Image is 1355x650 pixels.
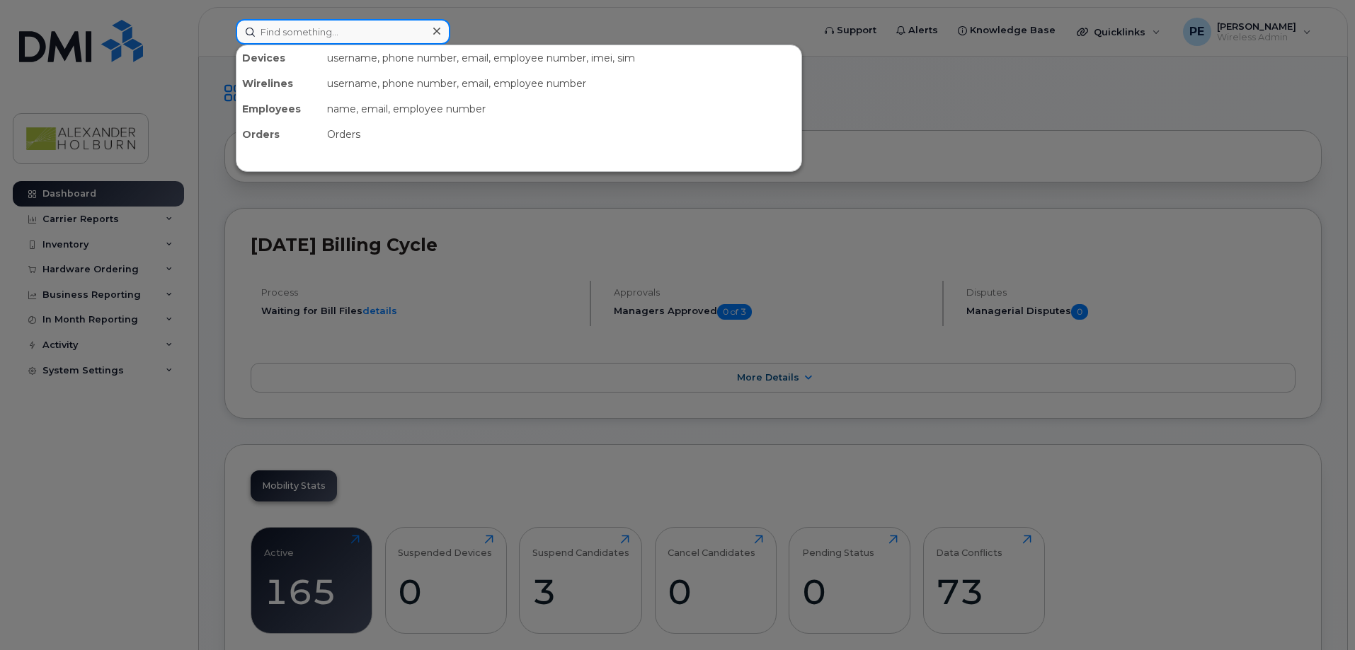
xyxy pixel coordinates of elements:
[321,96,801,122] div: name, email, employee number
[321,71,801,96] div: username, phone number, email, employee number
[321,122,801,147] div: Orders
[236,45,321,71] div: Devices
[321,45,801,71] div: username, phone number, email, employee number, imei, sim
[236,122,321,147] div: Orders
[236,71,321,96] div: Wirelines
[236,96,321,122] div: Employees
